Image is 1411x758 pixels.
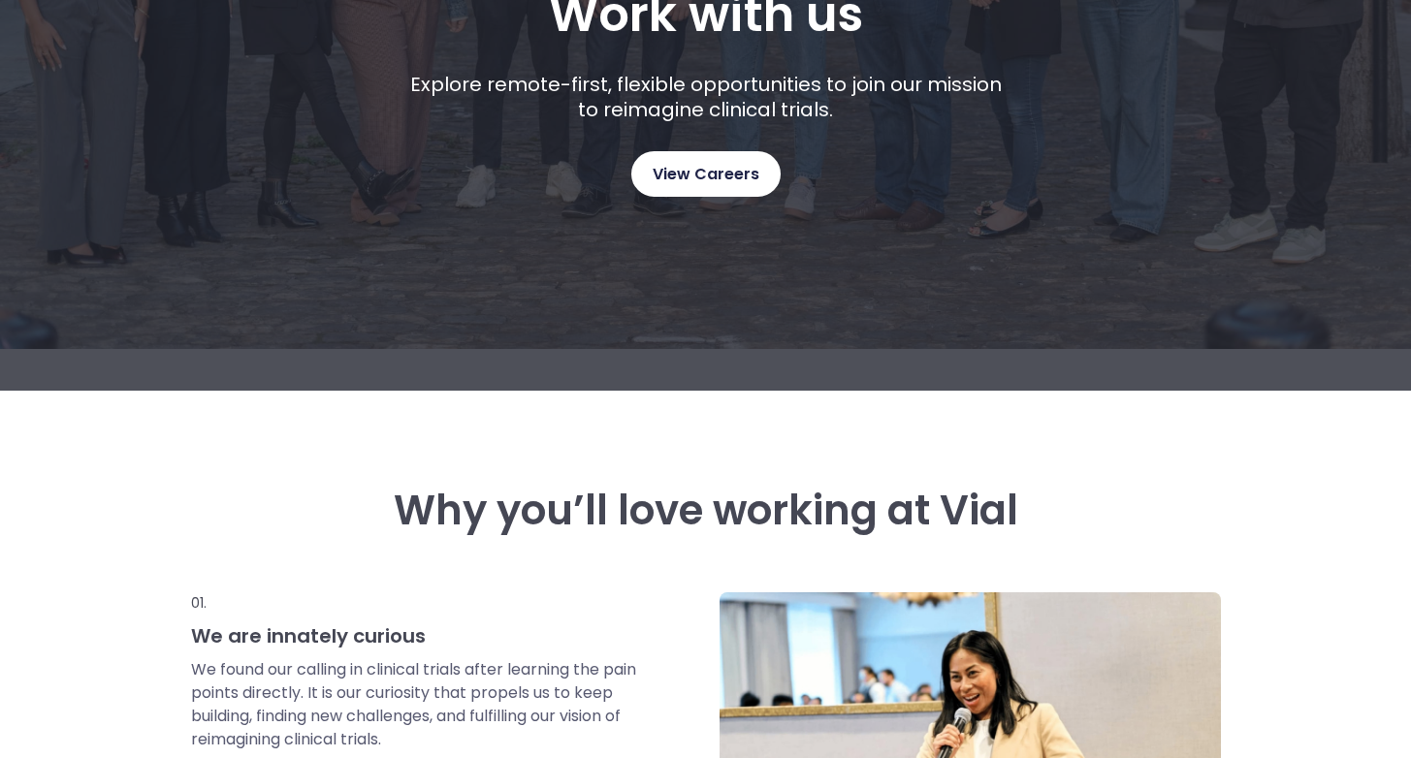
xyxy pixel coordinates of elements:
h3: Why you’ll love working at Vial [191,488,1221,534]
span: View Careers [653,162,759,187]
a: View Careers [631,151,781,197]
h3: We are innately curious [191,623,639,648]
p: 01. [191,592,639,614]
p: We found our calling in clinical trials after learning the pain points directly. It is our curios... [191,658,639,751]
p: Explore remote-first, flexible opportunities to join our mission to reimagine clinical trials. [402,72,1009,122]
